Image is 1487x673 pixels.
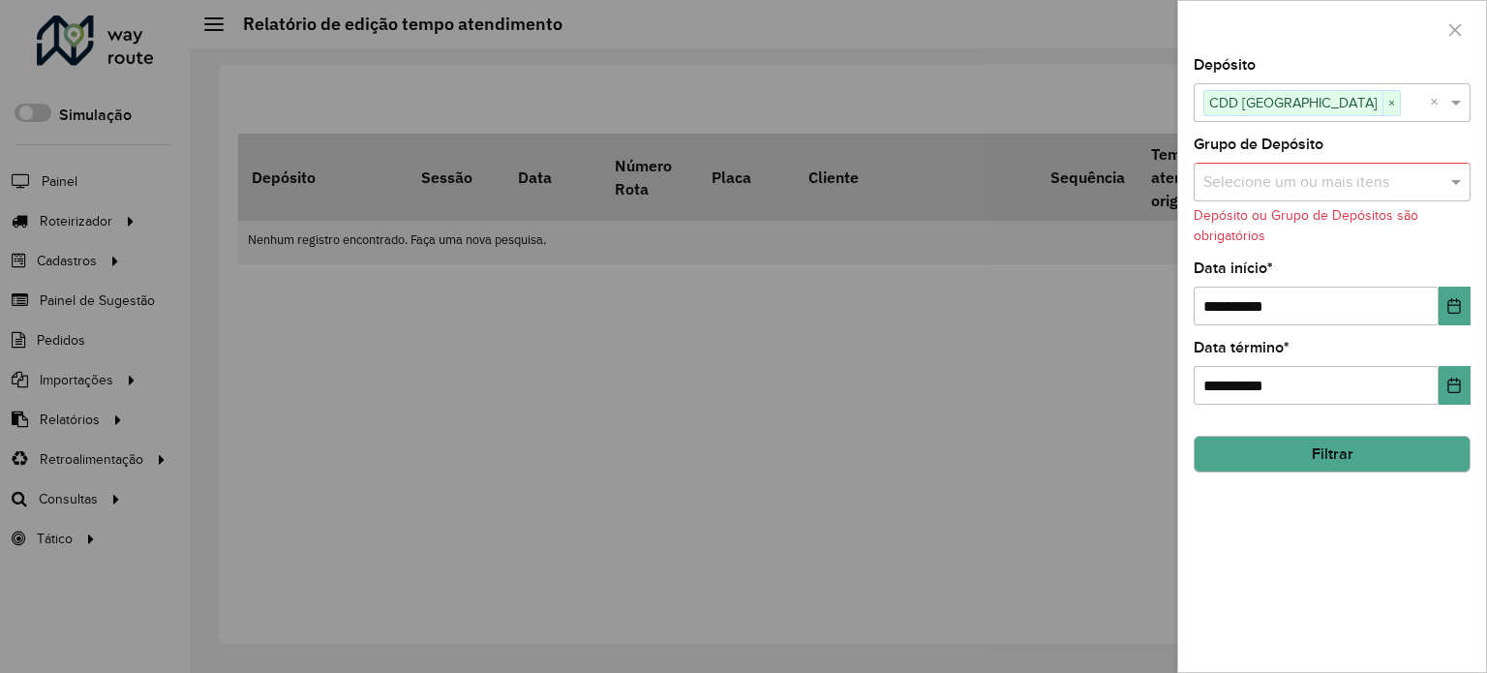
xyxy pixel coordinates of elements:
formly-validation-message: Depósito ou Grupo de Depósitos são obrigatórios [1194,208,1418,243]
label: Data término [1194,336,1290,359]
span: Clear all [1430,91,1446,114]
button: Choose Date [1439,366,1471,405]
span: CDD [GEOGRAPHIC_DATA] [1204,91,1382,114]
label: Data início [1194,257,1273,280]
span: × [1382,92,1400,115]
label: Depósito [1194,53,1256,76]
label: Grupo de Depósito [1194,133,1323,156]
button: Choose Date [1439,287,1471,325]
button: Filtrar [1194,436,1471,473]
